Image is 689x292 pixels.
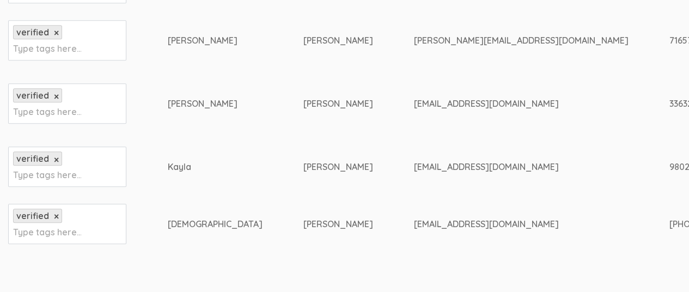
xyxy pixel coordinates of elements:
[13,41,81,56] input: Type tags here...
[54,155,59,165] a: ×
[413,218,628,230] div: [EMAIL_ADDRESS][DOMAIN_NAME]
[167,98,262,110] div: [PERSON_NAME]
[16,210,49,221] span: verified
[303,161,373,173] div: [PERSON_NAME]
[413,161,628,173] div: [EMAIL_ADDRESS][DOMAIN_NAME]
[54,92,59,101] a: ×
[54,28,59,38] a: ×
[16,90,49,101] span: verified
[303,218,373,230] div: [PERSON_NAME]
[167,161,262,173] div: Kayla
[54,212,59,221] a: ×
[167,34,262,47] div: [PERSON_NAME]
[167,218,262,230] div: [DEMOGRAPHIC_DATA]
[13,225,81,239] input: Type tags here...
[303,34,373,47] div: [PERSON_NAME]
[13,105,81,119] input: Type tags here...
[16,153,49,164] span: verified
[303,98,373,110] div: [PERSON_NAME]
[635,240,689,292] iframe: Chat Widget
[413,34,628,47] div: [PERSON_NAME][EMAIL_ADDRESS][DOMAIN_NAME]
[16,27,49,38] span: verified
[13,168,81,182] input: Type tags here...
[413,98,628,110] div: [EMAIL_ADDRESS][DOMAIN_NAME]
